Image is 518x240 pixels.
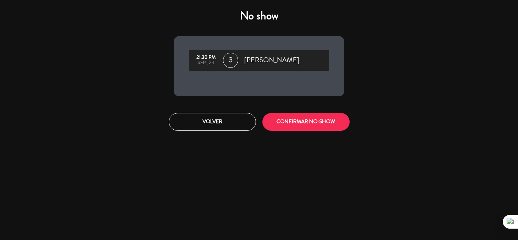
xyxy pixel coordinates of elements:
span: 3 [223,53,238,68]
button: Volver [169,113,256,131]
button: CONFIRMAR NO-SHOW [262,113,350,131]
div: sep., 24 [193,60,219,66]
h4: No show [174,9,344,23]
div: 21:30 PM [193,55,219,60]
span: [PERSON_NAME] [244,55,299,66]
